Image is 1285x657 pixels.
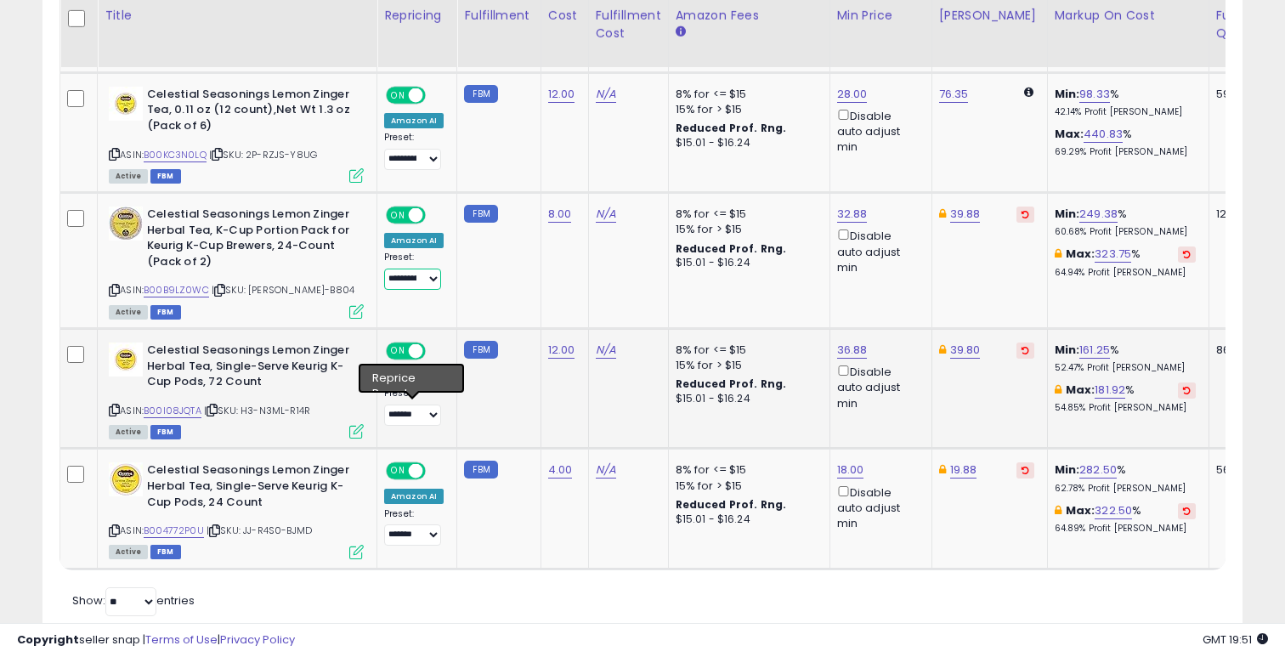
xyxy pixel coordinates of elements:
[204,404,310,417] span: | SKU: H3-N3ML-R14R
[423,88,450,102] span: OFF
[464,205,497,223] small: FBM
[384,489,444,504] div: Amazon AI
[676,136,817,150] div: $15.01 - $16.24
[464,7,533,25] div: Fulfillment
[837,342,868,359] a: 36.88
[207,524,312,537] span: | SKU: JJ-R4S0-BJMD
[676,392,817,406] div: $15.01 - $16.24
[939,7,1040,25] div: [PERSON_NAME]
[212,283,354,297] span: | SKU: [PERSON_NAME]-B804
[1066,382,1095,398] b: Max:
[109,87,143,121] img: 51UjRu8yseL._SL40_.jpg
[423,464,450,479] span: OFF
[1055,86,1080,102] b: Min:
[1055,106,1196,118] p: 42.14% Profit [PERSON_NAME]
[109,207,364,317] div: ASIN:
[1095,246,1131,263] a: 323.75
[109,425,148,439] span: All listings currently available for purchase on Amazon
[384,7,450,25] div: Repricing
[144,524,204,538] a: B004772P0U
[388,88,409,102] span: ON
[1216,462,1269,478] div: 56
[1055,342,1080,358] b: Min:
[1055,483,1196,495] p: 62.78% Profit [PERSON_NAME]
[109,87,364,181] div: ASIN:
[147,207,354,274] b: Celestial Seasonings Lemon Zinger Herbal Tea, K-Cup Portion Pack for Keurig K-Cup Brewers, 24-Cou...
[109,305,148,320] span: All listings currently available for purchase on Amazon
[548,7,581,25] div: Cost
[1055,503,1196,535] div: %
[1066,502,1095,518] b: Max:
[1055,402,1196,414] p: 54.85% Profit [PERSON_NAME]
[109,169,148,184] span: All listings currently available for purchase on Amazon
[1084,126,1123,143] a: 440.83
[1055,462,1196,494] div: %
[384,508,444,547] div: Preset:
[17,632,295,649] div: seller snap | |
[676,25,686,40] small: Amazon Fees.
[676,497,787,512] b: Reduced Prof. Rng.
[72,592,195,609] span: Show: entries
[464,85,497,103] small: FBM
[596,462,616,479] a: N/A
[837,462,864,479] a: 18.00
[150,305,181,320] span: FBM
[1055,523,1196,535] p: 64.89% Profit [PERSON_NAME]
[384,132,444,170] div: Preset:
[384,233,444,248] div: Amazon AI
[837,7,925,25] div: Min Price
[1055,87,1196,118] div: %
[150,169,181,184] span: FBM
[388,464,409,479] span: ON
[1055,226,1196,238] p: 60.68% Profit [PERSON_NAME]
[464,461,497,479] small: FBM
[1203,632,1268,648] span: 2025-09-8 19:51 GMT
[1055,207,1196,238] div: %
[676,7,823,25] div: Amazon Fees
[676,343,817,358] div: 8% for <= $15
[1055,206,1080,222] b: Min:
[388,344,409,359] span: ON
[109,343,364,437] div: ASIN:
[423,208,450,223] span: OFF
[676,241,787,256] b: Reduced Prof. Rng.
[676,207,817,222] div: 8% for <= $15
[676,121,787,135] b: Reduced Prof. Rng.
[1216,87,1269,102] div: 59
[676,256,817,270] div: $15.01 - $16.24
[1216,343,1269,358] div: 86
[209,148,317,161] span: | SKU: 2P-RZJS-Y8UG
[1079,462,1117,479] a: 282.50
[1055,146,1196,158] p: 69.29% Profit [PERSON_NAME]
[147,462,354,514] b: Celestial Seasonings Lemon Zinger Herbal Tea, Single-Serve Keurig K-Cup Pods, 24 Count
[837,106,919,156] div: Disable auto adjust min
[1216,207,1269,222] div: 120
[145,632,218,648] a: Terms of Use
[1095,382,1125,399] a: 181.92
[1079,342,1110,359] a: 161.25
[220,632,295,648] a: Privacy Policy
[423,344,450,359] span: OFF
[109,462,143,496] img: 51-9xW3xnsL._SL40_.jpg
[1055,246,1196,278] div: %
[147,87,354,139] b: Celestial Seasonings Lemon Zinger Tea, 0.11 oz (12 count),Net Wt 1.3 oz (Pack of 6)
[548,342,575,359] a: 12.00
[1055,126,1084,142] b: Max:
[676,358,817,373] div: 15% for > $15
[1066,246,1095,262] b: Max:
[596,86,616,103] a: N/A
[109,545,148,559] span: All listings currently available for purchase on Amazon
[109,207,143,241] img: 61BGZCIYZkL._SL40_.jpg
[17,632,79,648] strong: Copyright
[1055,382,1196,414] div: %
[548,206,572,223] a: 8.00
[105,7,370,25] div: Title
[1095,502,1132,519] a: 322.50
[144,404,201,418] a: B00I08JQTA
[548,86,575,103] a: 12.00
[1055,7,1202,25] div: Markup on Cost
[939,86,969,103] a: 76.35
[109,343,143,377] img: 41p7HvJHmVL._SL40_.jpg
[144,148,207,162] a: B00KC3N0LQ
[464,341,497,359] small: FBM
